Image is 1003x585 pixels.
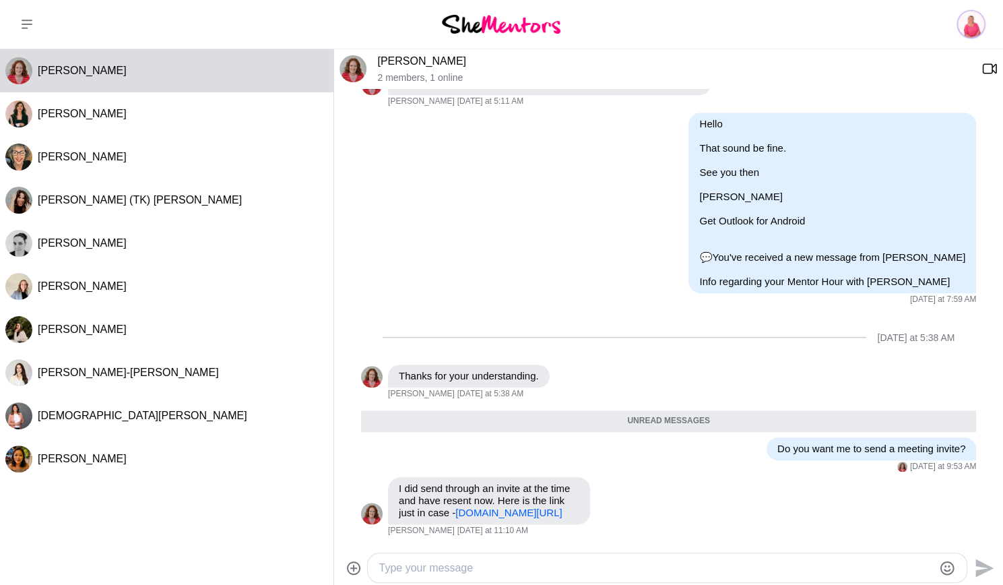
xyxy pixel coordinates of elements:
[5,144,32,171] div: Jane
[38,108,127,119] span: [PERSON_NAME]
[5,100,32,127] div: Mariana Queiroz
[699,215,965,227] p: Get Outlook for Android
[5,273,32,300] img: S
[361,366,383,388] img: C
[5,402,32,429] div: Kristen Le
[699,142,965,154] p: That sound be fine.
[699,166,965,179] p: See you then
[38,367,219,378] span: [PERSON_NAME]-[PERSON_NAME]
[38,151,127,162] span: [PERSON_NAME]
[442,15,560,33] img: She Mentors Logo
[699,251,712,263] span: 💬
[339,55,366,82] img: C
[379,560,933,576] textarea: Type your message
[5,187,32,214] div: Taliah-Kate (TK) Byron
[339,55,366,82] div: Carmel Murphy
[377,72,971,84] p: 2 members , 1 online
[361,503,383,524] div: Carmel Murphy
[877,332,955,344] div: [DATE] at 5:38 AM
[399,370,539,382] p: Thanks for your understanding.
[5,445,32,472] div: Flora Chong
[38,194,242,206] span: [PERSON_NAME] (TK) [PERSON_NAME]
[5,402,32,429] img: K
[5,316,32,343] img: K
[388,526,455,536] span: [PERSON_NAME]
[388,96,455,107] span: [PERSON_NAME]
[361,503,383,524] img: C
[399,483,579,519] p: I did send through an invite at the time and have resent now. Here is the link just in case -
[457,526,528,536] time: 2025-10-02T01:10:33.362Z
[38,410,247,421] span: [DEMOGRAPHIC_DATA][PERSON_NAME]
[5,230,32,257] div: Erin
[457,389,523,400] time: 2025-10-01T19:38:17.744Z
[5,100,32,127] img: M
[5,316,32,343] div: Katriona Li
[38,453,127,464] span: [PERSON_NAME]
[38,324,127,335] span: [PERSON_NAME]
[5,57,32,84] div: Carmel Murphy
[939,560,955,576] button: Emoji picker
[5,273,32,300] div: Sarah Howell
[38,237,127,249] span: [PERSON_NAME]
[361,410,976,432] div: Unread messages
[361,366,383,388] div: Carmel Murphy
[5,230,32,257] img: E
[38,280,127,292] span: [PERSON_NAME]
[38,65,127,76] span: [PERSON_NAME]
[910,295,976,305] time: 2025-09-30T21:59:16.877Z
[388,389,455,400] span: [PERSON_NAME]
[455,507,562,518] a: [DOMAIN_NAME][URL]
[5,445,32,472] img: F
[5,144,32,171] img: J
[897,462,907,472] img: C
[699,191,965,203] p: [PERSON_NAME]
[699,118,965,130] p: Hello
[5,359,32,386] img: J
[457,96,523,107] time: 2025-09-30T19:11:40.240Z
[699,251,965,288] p: You've received a new message from [PERSON_NAME] Info regarding your Mentor Hour with [PERSON_NAME]
[377,55,466,67] a: [PERSON_NAME]
[967,553,998,583] button: Send
[955,8,987,40] img: Sandy Hanrahan
[777,443,965,455] p: Do you want me to send a meeting invite?
[5,57,32,84] img: C
[897,462,907,472] div: Carmel Murphy
[5,359,32,386] div: Janelle Kee-Sue
[910,462,976,472] time: 2025-10-01T23:53:13.393Z
[5,187,32,214] img: T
